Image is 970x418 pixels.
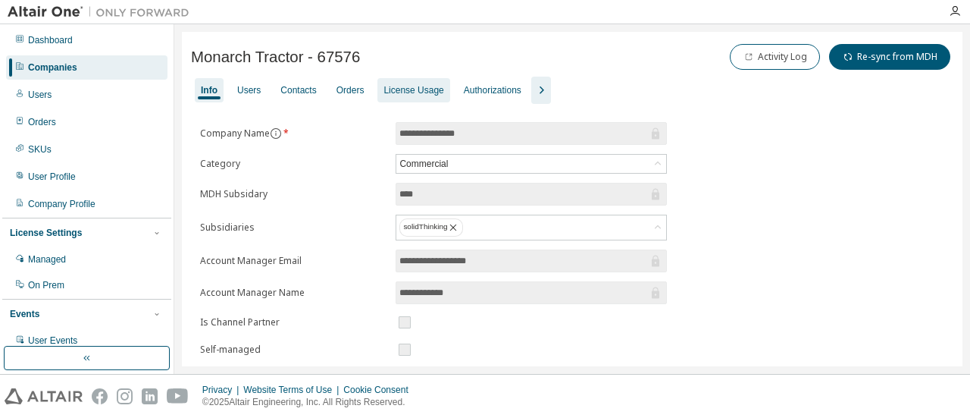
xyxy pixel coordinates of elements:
[28,253,66,266] div: Managed
[28,279,64,291] div: On Prem
[383,84,443,96] div: License Usage
[28,198,95,210] div: Company Profile
[200,158,386,170] label: Category
[343,384,417,396] div: Cookie Consent
[142,388,158,404] img: linkedin.svg
[28,335,77,347] div: User Events
[397,156,450,172] div: Commercial
[28,89,52,101] div: Users
[201,84,217,96] div: Info
[730,44,820,70] button: Activity Log
[92,388,108,404] img: facebook.svg
[28,171,76,183] div: User Profile
[396,215,666,240] div: solidThinking
[270,127,282,140] button: information
[399,218,463,237] div: solidThinking
[243,384,343,396] div: Website Terms of Use
[200,127,386,140] label: Company Name
[202,384,243,396] div: Privacy
[464,84,521,96] div: Authorizations
[280,84,316,96] div: Contacts
[191,49,360,66] span: Monarch Tractor - 67576
[202,396,418,409] p: © 2025 Altair Engineering, Inc. All Rights Reserved.
[200,287,386,299] label: Account Manager Name
[336,84,365,96] div: Orders
[167,388,189,404] img: youtube.svg
[28,61,77,74] div: Companies
[200,316,386,328] label: Is Channel Partner
[28,34,73,46] div: Dashboard
[200,344,386,356] label: Self-managed
[28,116,56,128] div: Orders
[237,84,261,96] div: Users
[117,388,133,404] img: instagram.svg
[10,308,39,320] div: Events
[396,155,666,173] div: Commercial
[28,143,52,156] div: SKUs
[200,255,386,267] label: Account Manager Email
[8,5,197,20] img: Altair One
[200,188,386,200] label: MDH Subsidary
[200,222,386,234] label: Subsidiaries
[10,227,82,239] div: License Settings
[5,388,83,404] img: altair_logo.svg
[829,44,950,70] button: Re-sync from MDH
